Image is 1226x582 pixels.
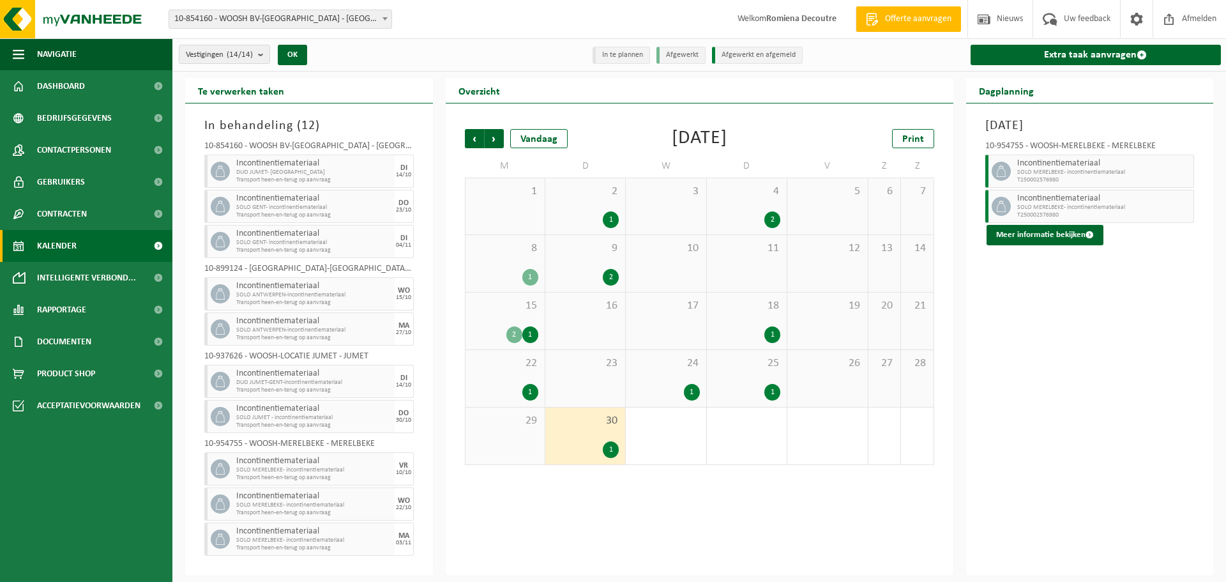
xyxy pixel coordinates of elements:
[713,241,780,256] span: 11
[236,176,391,184] span: Transport heen-en-terug op aanvraag
[236,299,391,307] span: Transport heen-en-terug op aanvraag
[794,185,861,199] span: 5
[446,78,513,103] h2: Overzicht
[236,544,391,552] span: Transport heen-en-terug op aanvraag
[1017,158,1191,169] span: Incontinentiemateriaal
[764,211,780,228] div: 2
[1017,211,1191,219] span: T250002576980
[707,155,787,178] td: D
[522,384,538,401] div: 1
[169,10,392,29] span: 10-854160 - WOOSH BV-GENT - GENT
[713,185,780,199] span: 4
[236,158,391,169] span: Incontinentiemateriaal
[396,417,411,424] div: 30/10
[506,326,522,343] div: 2
[396,295,411,301] div: 15/10
[593,47,650,64] li: In te plannen
[398,497,410,505] div: WO
[204,142,414,155] div: 10-854160 - WOOSH BV-[GEOGRAPHIC_DATA] - [GEOGRAPHIC_DATA]
[966,78,1047,103] h2: Dagplanning
[713,299,780,313] span: 18
[603,269,619,286] div: 2
[398,287,410,295] div: WO
[794,241,861,256] span: 12
[236,537,391,544] span: SOLO MERELBEKE- incontinentiemateriaal
[712,47,803,64] li: Afgewerkt en afgemeld
[398,199,409,207] div: DO
[882,13,955,26] span: Offerte aanvragen
[632,185,699,199] span: 3
[472,185,538,199] span: 1
[396,382,411,388] div: 14/10
[902,134,924,144] span: Print
[901,155,934,178] td: Z
[236,326,391,334] span: SOLO ANTWERPEN-incontinentiemateriaal
[987,225,1103,245] button: Meer informatie bekijken
[236,466,391,474] span: SOLO MERELBEKE- incontinentiemateriaal
[236,169,391,176] span: DUO JUMET- [GEOGRAPHIC_DATA]
[522,326,538,343] div: 1
[236,379,391,387] span: DUO JUMET-GENT-incontinentiemateriaal
[278,45,307,65] button: OK
[603,211,619,228] div: 1
[985,116,1195,135] h3: [DATE]
[398,410,409,417] div: DO
[875,241,894,256] span: 13
[236,316,391,326] span: Incontinentiemateriaal
[907,299,927,313] span: 21
[856,6,961,32] a: Offerte aanvragen
[787,155,868,178] td: V
[1017,204,1191,211] span: SOLO MERELBEKE- incontinentiemateriaal
[465,129,484,148] span: Vorige
[37,70,85,102] span: Dashboard
[204,264,414,277] div: 10-899124 - [GEOGRAPHIC_DATA]-[GEOGRAPHIC_DATA] [GEOGRAPHIC_DATA] - [GEOGRAPHIC_DATA]
[236,369,391,379] span: Incontinentiemateriaal
[400,164,407,172] div: DI
[398,322,409,330] div: MA
[396,470,411,476] div: 10/10
[552,241,619,256] span: 9
[236,239,391,247] span: SOLO GENT- incontinentiemateriaal
[236,422,391,429] span: Transport heen-en-terug op aanvraag
[875,299,894,313] span: 20
[672,129,727,148] div: [DATE]
[236,247,391,254] span: Transport heen-en-terug op aanvraag
[892,129,934,148] a: Print
[37,390,140,422] span: Acceptatievoorwaarden
[399,462,408,470] div: VR
[185,78,297,103] h2: Te verwerken taken
[472,356,538,371] span: 22
[236,509,391,517] span: Transport heen-en-terug op aanvraag
[510,129,568,148] div: Vandaag
[204,440,414,452] div: 10-954755 - WOOSH-MERELBEKE - MERELBEKE
[907,356,927,371] span: 28
[37,326,91,358] span: Documenten
[236,474,391,482] span: Transport heen-en-terug op aanvraag
[1017,176,1191,184] span: T250002576980
[236,281,391,291] span: Incontinentiemateriaal
[465,155,545,178] td: M
[713,356,780,371] span: 25
[545,155,626,178] td: D
[1017,169,1191,176] span: SOLO MERELBEKE- incontinentiemateriaal
[236,211,391,219] span: Transport heen-en-terug op aanvraag
[37,166,85,198] span: Gebruikers
[907,241,927,256] span: 14
[179,45,270,64] button: Vestigingen(14/14)
[301,119,315,132] span: 12
[552,299,619,313] span: 16
[37,38,77,70] span: Navigatie
[766,14,836,24] strong: Romiena Decoutre
[632,356,699,371] span: 24
[236,456,391,466] span: Incontinentiemateriaal
[37,358,95,390] span: Product Shop
[396,207,411,213] div: 23/10
[396,242,411,249] div: 04/11
[552,185,619,199] span: 2
[552,356,619,371] span: 23
[764,326,780,343] div: 1
[396,330,411,336] div: 27/10
[204,116,414,135] h3: In behandeling ( )
[472,414,538,428] span: 29
[236,526,391,537] span: Incontinentiemateriaal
